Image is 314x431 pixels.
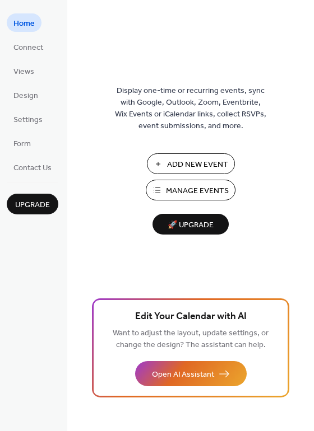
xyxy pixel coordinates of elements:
[166,185,229,197] span: Manage Events
[15,199,50,211] span: Upgrade
[167,159,228,171] span: Add New Event
[13,18,35,30] span: Home
[7,13,41,32] a: Home
[153,214,229,235] button: 🚀 Upgrade
[115,85,266,132] span: Display one-time or recurring events, sync with Google, Outlook, Zoom, Eventbrite, Wix Events or ...
[7,86,45,104] a: Design
[13,90,38,102] span: Design
[13,138,31,150] span: Form
[7,38,50,56] a: Connect
[13,42,43,54] span: Connect
[7,194,58,214] button: Upgrade
[7,62,41,80] a: Views
[147,153,235,174] button: Add New Event
[13,162,52,174] span: Contact Us
[13,114,43,126] span: Settings
[135,309,247,325] span: Edit Your Calendar with AI
[152,369,214,381] span: Open AI Assistant
[146,180,235,200] button: Manage Events
[13,66,34,78] span: Views
[7,110,49,128] a: Settings
[159,218,222,233] span: 🚀 Upgrade
[7,134,38,152] a: Form
[7,158,58,176] a: Contact Us
[135,361,247,386] button: Open AI Assistant
[113,326,269,353] span: Want to adjust the layout, update settings, or change the design? The assistant can help.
